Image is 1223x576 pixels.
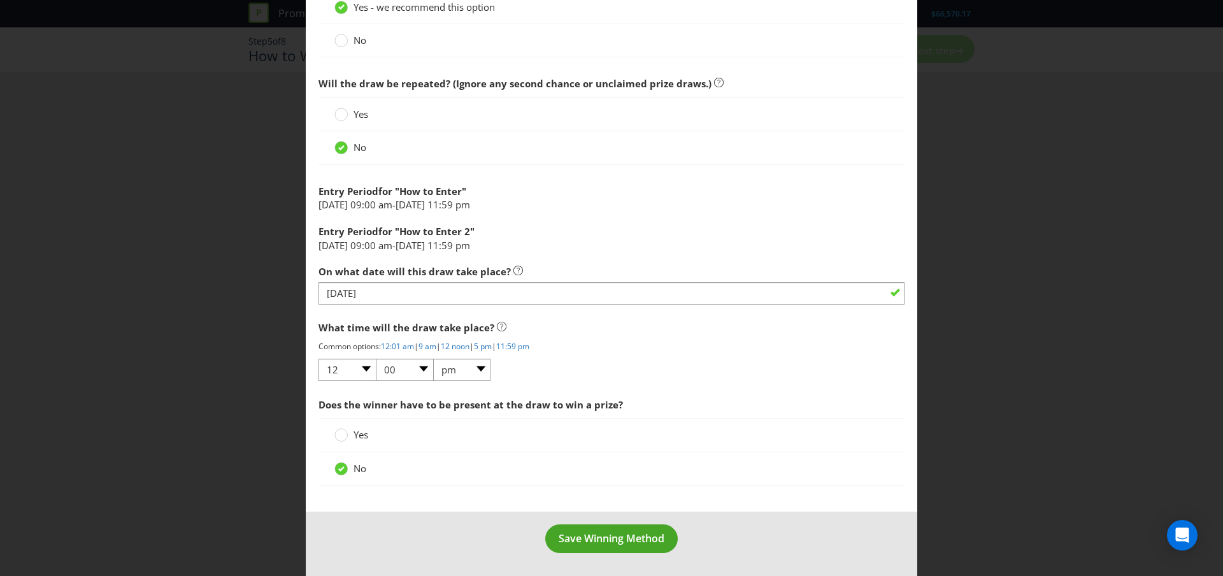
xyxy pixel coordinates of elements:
div: Open Intercom Messenger [1167,520,1198,551]
span: Will the draw be repeated? (Ignore any second chance or unclaimed prize draws.) [318,77,712,90]
span: | [492,341,496,352]
a: 12 noon [441,341,469,352]
span: No [354,34,366,47]
span: for " [378,225,399,238]
span: [DATE] [318,239,348,252]
span: - [392,239,396,252]
span: Yes - we recommend this option [354,1,495,13]
a: 12:01 am [381,341,414,352]
span: for " [378,185,399,198]
span: 09:00 am [350,198,392,211]
span: [DATE] [396,198,425,211]
span: Common options: [318,341,381,352]
span: - [392,198,396,211]
a: 9 am [418,341,436,352]
span: What time will the draw take place? [318,321,494,334]
span: Entry Period [318,185,378,198]
span: Yes [354,428,368,441]
span: " [470,225,475,238]
span: On what date will this draw take place? [318,265,511,278]
span: No [354,462,366,475]
span: 11:59 pm [427,198,470,211]
span: Save Winning Method [559,531,664,545]
span: No [354,141,366,154]
span: How to Enter [399,185,462,198]
span: | [414,341,418,352]
span: 11:59 pm [427,239,470,252]
a: 11:59 pm [496,341,529,352]
span: 09:00 am [350,239,392,252]
input: DD/MM/YYYY [318,282,905,305]
a: 5 pm [474,341,492,352]
span: [DATE] [396,239,425,252]
button: Save Winning Method [545,524,678,553]
span: " [462,185,466,198]
span: Entry Period [318,225,378,238]
span: How to Enter 2 [399,225,470,238]
span: [DATE] [318,198,348,211]
span: Yes [354,108,368,120]
span: | [469,341,474,352]
span: | [436,341,441,352]
span: Does the winner have to be present at the draw to win a prize? [318,398,623,411]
